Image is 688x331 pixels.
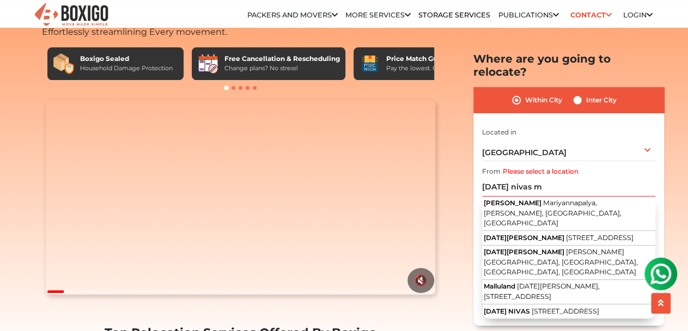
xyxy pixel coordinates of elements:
div: Pay the lowest. Guaranteed! [386,64,469,73]
video: Your browser does not support the video tag. [46,100,435,295]
a: Publications [498,11,559,19]
img: Free Cancellation & Rescheduling [197,53,219,75]
img: Boxigo Sealed [53,53,75,75]
label: Within City [525,94,562,107]
label: Please select a location [503,167,579,176]
input: Select Building or Nearest Landmark [482,177,655,197]
span: Mariyannapalya, [PERSON_NAME], [GEOGRAPHIC_DATA], [GEOGRAPHIC_DATA] [484,199,622,227]
a: Login [623,11,652,19]
img: Boxigo [33,2,109,28]
span: [STREET_ADDRESS] [566,234,634,242]
span: [DATE][PERSON_NAME], [STREET_ADDRESS] [484,282,600,301]
div: Change plans? No stress! [224,64,340,73]
span: [GEOGRAPHIC_DATA] [482,148,567,157]
a: Storage Services [418,11,490,19]
div: Price Match Guarantee [386,54,469,64]
button: [DATE][PERSON_NAME] [STREET_ADDRESS] [482,231,655,246]
div: Free Cancellation & Rescheduling [224,54,340,64]
button: [DATE][PERSON_NAME] [PERSON_NAME][GEOGRAPHIC_DATA], [GEOGRAPHIC_DATA], [GEOGRAPHIC_DATA], [GEOGRA... [482,246,655,280]
button: 🔇 [407,268,434,293]
button: Malluland [DATE][PERSON_NAME], [STREET_ADDRESS] [482,280,655,304]
button: [PERSON_NAME] Mariyannapalya, [PERSON_NAME], [GEOGRAPHIC_DATA], [GEOGRAPHIC_DATA] [482,197,655,231]
span: [PERSON_NAME][GEOGRAPHIC_DATA], [GEOGRAPHIC_DATA], [GEOGRAPHIC_DATA], [GEOGRAPHIC_DATA] [484,248,638,276]
a: Packers and Movers [247,11,337,19]
div: Boxigo Sealed [80,54,173,64]
span: Malluland [484,282,515,290]
label: From [482,167,501,176]
label: Inter City [586,94,617,107]
a: More services [345,11,411,19]
span: [DATE] NIVAS [484,307,530,315]
div: Household Damage Protection [80,64,173,73]
label: Located in [482,127,516,137]
h2: Where are you going to relocate? [473,52,664,78]
span: [PERSON_NAME] [484,199,541,207]
span: [DATE][PERSON_NAME] [484,234,564,242]
span: [STREET_ADDRESS] [532,307,599,315]
button: scroll up [651,293,671,314]
img: Price Match Guarantee [359,53,381,75]
span: [DATE][PERSON_NAME] [484,248,564,256]
a: Contact [567,7,615,23]
span: Effortlessly streamlining Every movement. [42,27,227,37]
button: [DATE] NIVAS [STREET_ADDRESS] [482,304,655,318]
img: whatsapp-icon.svg [11,11,33,33]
